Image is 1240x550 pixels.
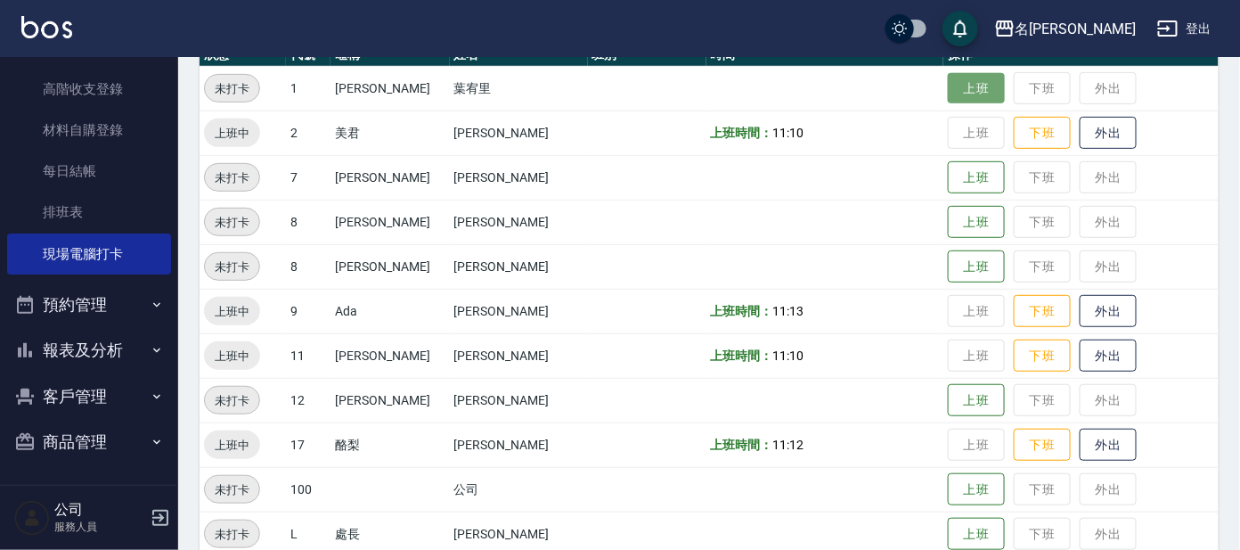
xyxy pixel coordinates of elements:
td: [PERSON_NAME] [330,244,449,289]
span: 未打卡 [205,258,259,276]
b: 上班時間： [711,438,773,452]
td: 9 [286,289,330,333]
button: save [942,11,978,46]
img: Logo [21,16,72,38]
button: 客戶管理 [7,374,171,420]
td: 12 [286,378,330,423]
button: 下班 [1014,295,1071,328]
a: 現場電腦打卡 [7,234,171,275]
button: 商品管理 [7,419,171,465]
td: [PERSON_NAME] [330,333,449,378]
td: [PERSON_NAME] [450,111,588,155]
td: 美君 [330,111,449,155]
td: [PERSON_NAME] [330,66,449,111]
td: [PERSON_NAME] [450,200,588,244]
td: 100 [286,467,330,512]
button: 上班 [948,384,1005,417]
b: 上班時間： [711,349,773,363]
td: [PERSON_NAME] [450,423,588,467]
td: 11 [286,333,330,378]
td: 公司 [450,467,588,512]
button: 外出 [1080,340,1137,373]
span: 11:10 [773,126,804,140]
button: 外出 [1080,117,1137,150]
td: 1 [286,66,330,111]
p: 服務人員 [54,519,145,535]
img: Person [14,500,50,536]
b: 上班時間： [711,126,773,140]
span: 上班中 [204,124,260,143]
td: 8 [286,244,330,289]
td: [PERSON_NAME] [450,289,588,333]
td: [PERSON_NAME] [450,244,588,289]
span: 未打卡 [205,213,259,232]
td: [PERSON_NAME] [450,333,588,378]
button: 上班 [948,161,1005,194]
td: 17 [286,423,330,467]
td: [PERSON_NAME] [450,378,588,423]
span: 上班中 [204,302,260,321]
button: 外出 [1080,429,1137,462]
span: 上班中 [204,436,260,455]
span: 11:12 [773,438,804,452]
button: 名[PERSON_NAME] [987,11,1143,47]
td: [PERSON_NAME] [330,155,449,200]
a: 排班表 [7,192,171,233]
button: 上班 [948,473,1005,506]
a: 材料自購登錄 [7,110,171,151]
td: 7 [286,155,330,200]
button: 下班 [1014,117,1071,150]
button: 下班 [1014,429,1071,462]
div: 名[PERSON_NAME] [1016,18,1136,40]
span: 11:13 [773,304,804,318]
button: 上班 [948,73,1005,104]
a: 每日結帳 [7,151,171,192]
td: 2 [286,111,330,155]
b: 上班時間： [711,304,773,318]
span: 未打卡 [205,168,259,187]
td: [PERSON_NAME] [450,155,588,200]
span: 未打卡 [205,391,259,410]
td: 8 [286,200,330,244]
button: 預約管理 [7,282,171,328]
span: 上班中 [204,347,260,365]
a: 高階收支登錄 [7,69,171,110]
button: 上班 [948,206,1005,239]
td: [PERSON_NAME] [330,200,449,244]
button: 下班 [1014,340,1071,373]
button: 上班 [948,250,1005,283]
span: 未打卡 [205,525,259,544]
h5: 公司 [54,501,145,519]
td: [PERSON_NAME] [330,378,449,423]
button: 登出 [1150,12,1219,45]
button: 報表及分析 [7,327,171,374]
span: 未打卡 [205,480,259,499]
td: 葉宥里 [450,66,588,111]
span: 未打卡 [205,79,259,98]
span: 11:10 [773,349,804,363]
td: 酪梨 [330,423,449,467]
button: 外出 [1080,295,1137,328]
td: Ada [330,289,449,333]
